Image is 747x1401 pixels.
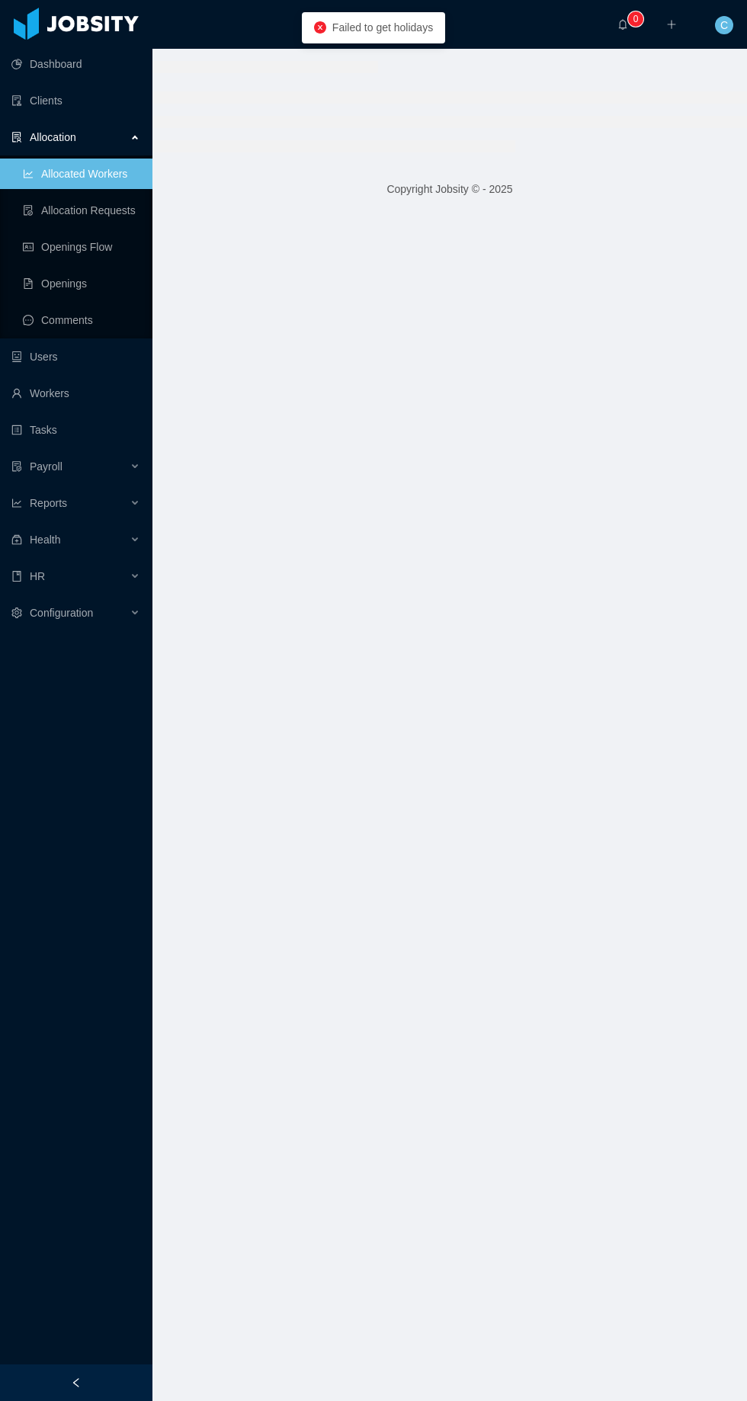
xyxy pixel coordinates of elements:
[11,461,22,472] i: icon: file-protect
[30,131,76,143] span: Allocation
[152,163,747,216] footer: Copyright Jobsity © - 2025
[23,232,140,262] a: icon: idcardOpenings Flow
[30,497,67,509] span: Reports
[30,570,45,582] span: HR
[23,195,140,226] a: icon: file-doneAllocation Requests
[11,341,140,372] a: icon: robotUsers
[11,378,140,409] a: icon: userWorkers
[720,16,728,34] span: C
[628,11,643,27] sup: 0
[11,498,22,508] i: icon: line-chart
[30,460,63,473] span: Payroll
[314,21,326,34] i: icon: close-circle
[11,132,22,143] i: icon: solution
[11,49,140,79] a: icon: pie-chartDashboard
[11,415,140,445] a: icon: profileTasks
[11,534,22,545] i: icon: medicine-box
[23,268,140,299] a: icon: file-textOpenings
[11,85,140,116] a: icon: auditClients
[30,534,60,546] span: Health
[332,21,433,34] span: Failed to get holidays
[617,19,628,30] i: icon: bell
[666,19,677,30] i: icon: plus
[23,305,140,335] a: icon: messageComments
[30,607,93,619] span: Configuration
[23,159,140,189] a: icon: line-chartAllocated Workers
[11,608,22,618] i: icon: setting
[11,571,22,582] i: icon: book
